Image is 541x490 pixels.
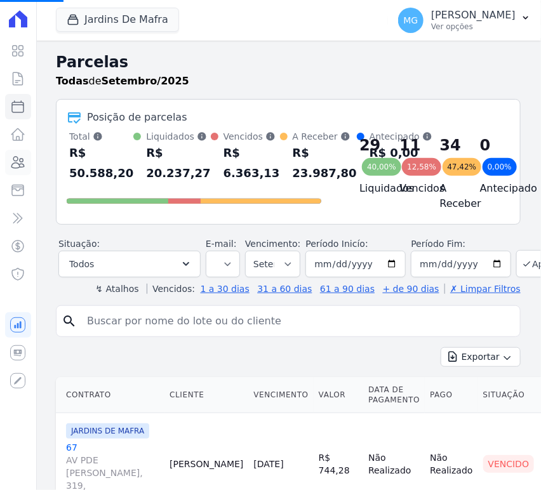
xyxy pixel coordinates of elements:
[388,3,541,38] button: MG [PERSON_NAME] Ver opções
[443,158,482,176] div: 47,42%
[56,8,179,32] button: Jardins De Mafra
[66,423,149,439] span: JARDINS DE MAFRA
[224,143,280,183] div: R$ 6.363,13
[253,459,283,469] a: [DATE]
[483,158,517,176] div: 0,00%
[95,284,138,294] label: ↯ Atalhos
[399,181,419,196] h4: Vencidos
[69,130,133,143] div: Total
[87,110,187,125] div: Posição de parcelas
[483,455,535,473] div: Vencido
[146,143,210,183] div: R$ 20.237,27
[69,143,133,183] div: R$ 50.588,20
[359,181,379,196] h4: Liquidados
[56,75,89,87] strong: Todas
[164,377,248,413] th: Cliente
[362,158,401,176] div: 40,00%
[399,135,419,156] div: 11
[224,130,280,143] div: Vencidos
[102,75,189,87] strong: Setembro/2025
[79,308,515,334] input: Buscar por nome do lote ou do cliente
[58,239,100,249] label: Situação:
[444,284,521,294] a: ✗ Limpar Filtros
[58,251,201,277] button: Todos
[320,284,375,294] a: 61 a 90 dias
[62,314,77,329] i: search
[441,347,521,367] button: Exportar
[248,377,313,413] th: Vencimento
[305,239,368,249] label: Período Inicío:
[431,9,516,22] p: [PERSON_NAME]
[245,239,300,249] label: Vencimento:
[56,377,164,413] th: Contrato
[206,239,237,249] label: E-mail:
[201,284,250,294] a: 1 a 30 dias
[56,74,189,89] p: de
[402,158,441,176] div: 12,58%
[293,143,357,183] div: R$ 23.987,80
[440,135,460,156] div: 34
[480,135,500,156] div: 0
[363,377,425,413] th: Data de Pagamento
[404,16,418,25] span: MG
[69,256,94,272] span: Todos
[314,377,363,413] th: Valor
[56,51,521,74] h2: Parcelas
[383,284,439,294] a: + de 90 dias
[480,181,500,196] h4: Antecipado
[147,284,195,294] label: Vencidos:
[293,130,357,143] div: A Receber
[146,130,210,143] div: Liquidados
[411,237,511,251] label: Período Fim:
[257,284,312,294] a: 31 a 60 dias
[425,377,478,413] th: Pago
[431,22,516,32] p: Ver opções
[359,135,379,156] div: 29
[440,181,460,211] h4: A Receber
